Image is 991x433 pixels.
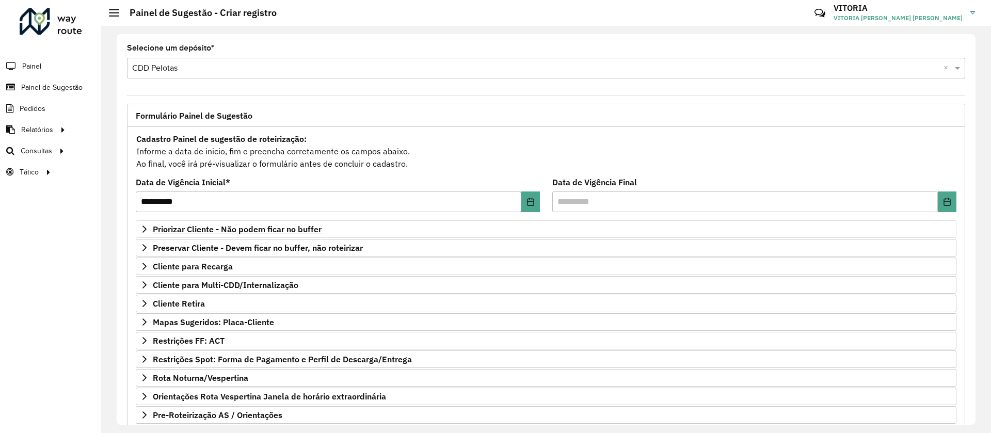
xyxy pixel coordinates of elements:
[136,332,956,349] a: Restrições FF: ACT
[521,191,540,212] button: Choose Date
[153,392,386,400] span: Orientações Rota Vespertina Janela de horário extraordinária
[22,61,41,72] span: Painel
[136,258,956,275] a: Cliente para Recarga
[136,369,956,387] a: Rota Noturna/Vespertina
[944,62,952,74] span: Clear all
[938,191,956,212] button: Choose Date
[136,176,230,188] label: Data de Vigência Inicial
[153,336,225,345] span: Restrições FF: ACT
[20,167,39,178] span: Tático
[136,111,252,120] span: Formulário Painel de Sugestão
[20,103,45,114] span: Pedidos
[153,281,298,289] span: Cliente para Multi-CDD/Internalização
[136,388,956,405] a: Orientações Rota Vespertina Janela de horário extraordinária
[119,7,277,19] h2: Painel de Sugestão - Criar registro
[809,2,831,24] a: Contato Rápido
[834,13,963,23] span: VITORIA [PERSON_NAME] [PERSON_NAME]
[136,132,956,170] div: Informe a data de inicio, fim e preencha corretamente os campos abaixo. Ao final, você irá pré-vi...
[136,295,956,312] a: Cliente Retira
[136,239,956,256] a: Preservar Cliente - Devem ficar no buffer, não roteirizar
[834,3,963,13] h3: VITORIA
[21,146,52,156] span: Consultas
[153,244,363,252] span: Preservar Cliente - Devem ficar no buffer, não roteirizar
[136,134,307,144] strong: Cadastro Painel de sugestão de roteirização:
[153,374,248,382] span: Rota Noturna/Vespertina
[136,350,956,368] a: Restrições Spot: Forma de Pagamento e Perfil de Descarga/Entrega
[136,406,956,424] a: Pre-Roteirização AS / Orientações
[153,355,412,363] span: Restrições Spot: Forma de Pagamento e Perfil de Descarga/Entrega
[552,176,637,188] label: Data de Vigência Final
[153,225,322,233] span: Priorizar Cliente - Não podem ficar no buffer
[153,411,282,419] span: Pre-Roteirização AS / Orientações
[21,82,83,93] span: Painel de Sugestão
[153,299,205,308] span: Cliente Retira
[136,313,956,331] a: Mapas Sugeridos: Placa-Cliente
[153,262,233,270] span: Cliente para Recarga
[136,220,956,238] a: Priorizar Cliente - Não podem ficar no buffer
[127,42,214,54] label: Selecione um depósito
[21,124,53,135] span: Relatórios
[153,318,274,326] span: Mapas Sugeridos: Placa-Cliente
[136,276,956,294] a: Cliente para Multi-CDD/Internalização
